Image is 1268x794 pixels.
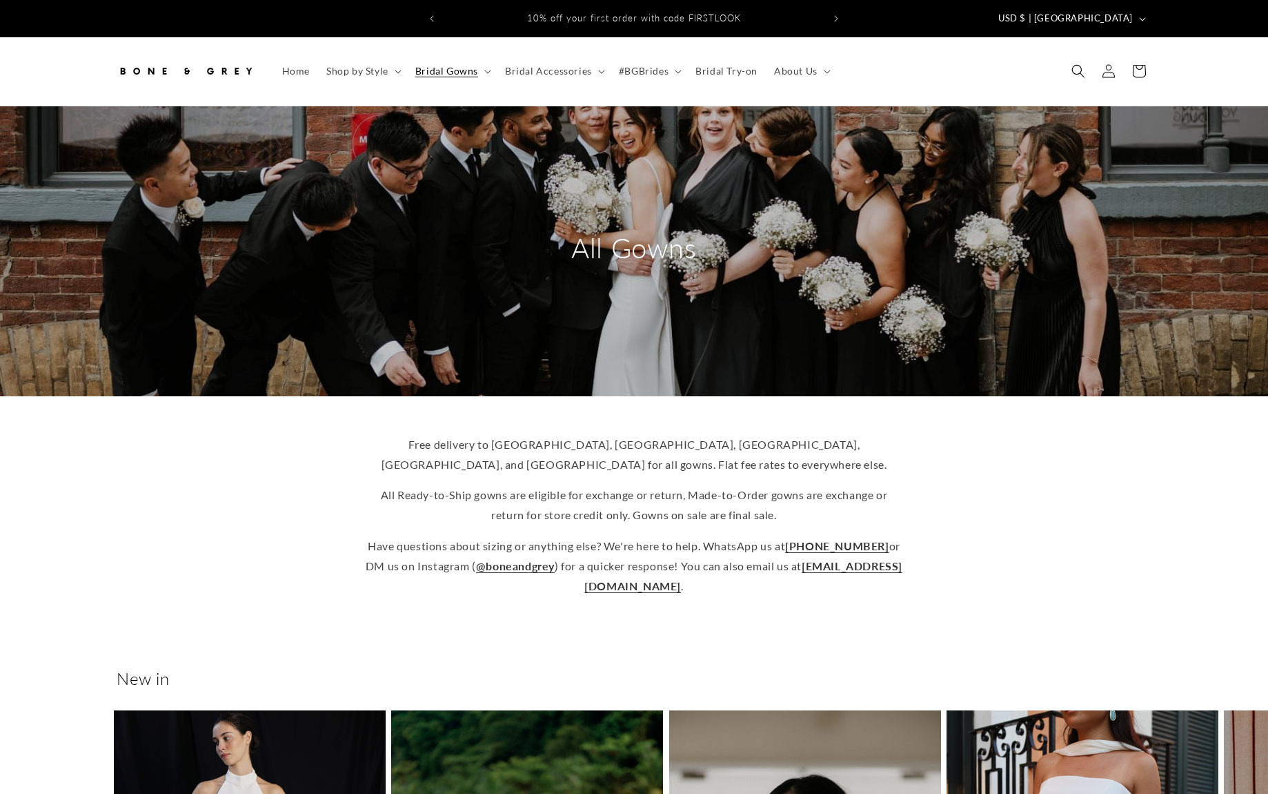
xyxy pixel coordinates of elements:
[998,12,1133,26] span: USD $ | [GEOGRAPHIC_DATA]
[476,559,555,572] a: @boneandgrey
[766,57,836,86] summary: About Us
[1063,56,1093,86] summary: Search
[505,65,592,77] span: Bridal Accessories
[785,539,889,552] a: [PHONE_NUMBER]
[318,57,407,86] summary: Shop by Style
[611,57,687,86] summary: #BGBrides
[990,6,1151,32] button: USD $ | [GEOGRAPHIC_DATA]
[497,57,611,86] summary: Bridal Accessories
[503,230,765,266] h2: All Gowns
[695,65,757,77] span: Bridal Try-on
[282,65,310,77] span: Home
[821,6,851,32] button: Next announcement
[415,65,478,77] span: Bridal Gowns
[365,435,903,475] p: Free delivery to [GEOGRAPHIC_DATA], [GEOGRAPHIC_DATA], [GEOGRAPHIC_DATA], [GEOGRAPHIC_DATA], and ...
[274,57,318,86] a: Home
[407,57,497,86] summary: Bridal Gowns
[619,65,668,77] span: #BGBrides
[365,485,903,525] p: All Ready-to-Ship gowns are eligible for exchange or return, Made-to-Order gowns are exchange or ...
[112,51,260,92] a: Bone and Grey Bridal
[774,65,818,77] span: About Us
[326,65,388,77] span: Shop by Style
[527,12,741,23] span: 10% off your first order with code FIRSTLOOK
[687,57,766,86] a: Bridal Try-on
[417,6,447,32] button: Previous announcement
[117,668,1151,689] h2: New in
[584,559,902,592] a: [EMAIL_ADDRESS][DOMAIN_NAME]
[365,536,903,596] p: Have questions about sizing or anything else? We're here to help. WhatsApp us at or DM us on Inst...
[117,56,255,86] img: Bone and Grey Bridal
